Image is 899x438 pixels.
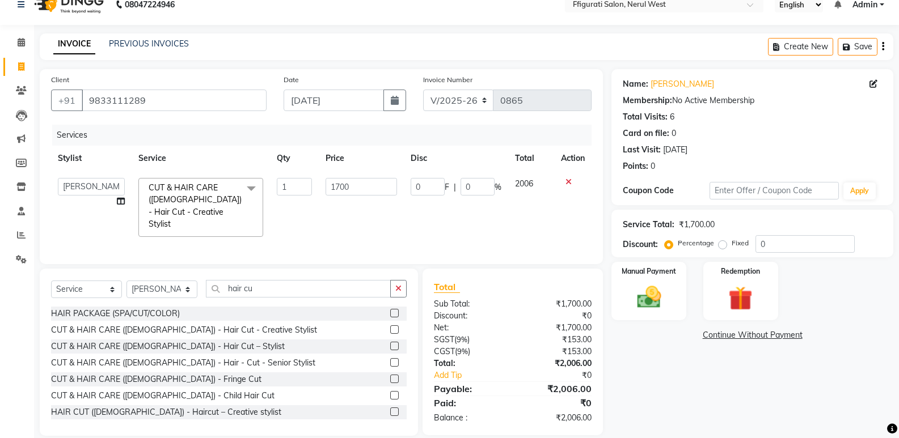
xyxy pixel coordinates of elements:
label: Percentage [678,238,714,248]
input: Search by Name/Mobile/Email/Code [82,90,267,111]
th: Qty [270,146,319,171]
label: Client [51,75,69,85]
div: Balance : [425,412,513,424]
div: Name: [623,78,648,90]
div: CUT & HAIR CARE ([DEMOGRAPHIC_DATA]) - Child Hair Cut [51,390,275,402]
span: F [445,181,449,193]
div: 6 [670,111,674,123]
button: +91 [51,90,83,111]
div: ₹0 [513,396,600,410]
div: HAIR CUT ([DEMOGRAPHIC_DATA]) - Haircut – Creative stylist [51,406,281,418]
div: Membership: [623,95,672,107]
div: HAIR PACKAGE (SPA/CUT/COLOR) [51,308,180,320]
span: 2006 [515,178,533,189]
th: Total [508,146,555,171]
div: Payable: [425,382,513,396]
div: No Active Membership [623,95,882,107]
div: ₹2,006.00 [513,412,600,424]
div: ( ) [425,346,513,358]
div: ( ) [425,334,513,346]
div: 0 [672,127,676,139]
a: [PERSON_NAME] [651,78,714,90]
th: Stylist [51,146,132,171]
label: Redemption [721,266,760,277]
th: Service [132,146,270,171]
div: CUT & HAIR CARE ([DEMOGRAPHIC_DATA]) - Hair Cut - Creative Stylist [51,324,317,336]
div: CUT & HAIR CARE ([DEMOGRAPHIC_DATA]) - Fringe Cut [51,373,261,385]
span: Total [434,281,460,293]
img: _gift.svg [721,283,760,313]
label: Fixed [732,238,749,248]
th: Disc [404,146,508,171]
div: 0 [651,160,655,172]
div: CUT & HAIR CARE ([DEMOGRAPHIC_DATA]) - Hair Cut – Stylist [51,341,285,352]
div: [DATE] [663,144,687,156]
div: ₹0 [513,310,600,322]
div: Net: [425,322,513,334]
button: Save [838,38,877,56]
a: INVOICE [53,34,95,54]
span: CGST [434,346,455,356]
input: Search or Scan [206,280,391,297]
div: Last Visit: [623,144,661,156]
div: CUT & HAIR CARE ([DEMOGRAPHIC_DATA]) - Hair - Cut - Senior Stylist [51,357,315,369]
div: Sub Total: [425,298,513,310]
div: ₹2,006.00 [513,358,600,369]
button: Apply [843,182,876,199]
div: Points: [623,160,648,172]
div: ₹1,700.00 [513,298,600,310]
a: Continue Without Payment [614,329,891,341]
span: CUT & HAIR CARE ([DEMOGRAPHIC_DATA]) - Hair Cut - Creative Stylist [149,182,242,229]
div: ₹153.00 [513,334,600,346]
div: Service Total: [623,219,674,231]
div: Discount: [623,239,658,250]
div: Total Visits: [623,111,668,123]
a: PREVIOUS INVOICES [109,39,189,49]
span: 9% [457,347,468,356]
div: Total: [425,358,513,369]
label: Date [284,75,299,85]
span: | [454,181,456,193]
th: Price [319,146,403,171]
th: Action [554,146,592,171]
div: ₹1,700.00 [679,219,715,231]
div: ₹2,006.00 [513,382,600,396]
div: ₹1,700.00 [513,322,600,334]
label: Manual Payment [622,266,676,277]
a: x [171,219,176,229]
span: SGST [434,334,454,345]
div: ₹153.00 [513,346,600,358]
label: Invoice Number [423,75,472,85]
div: Card on file: [623,127,669,139]
input: Enter Offer / Coupon Code [710,182,839,199]
button: Create New [768,38,833,56]
div: Services [52,125,600,146]
span: % [495,181,501,193]
span: 9% [457,335,467,344]
a: Add Tip [425,369,527,381]
div: Discount: [425,310,513,322]
div: ₹0 [527,369,600,381]
img: _cash.svg [630,283,669,311]
div: Paid: [425,396,513,410]
div: Coupon Code [623,185,709,197]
